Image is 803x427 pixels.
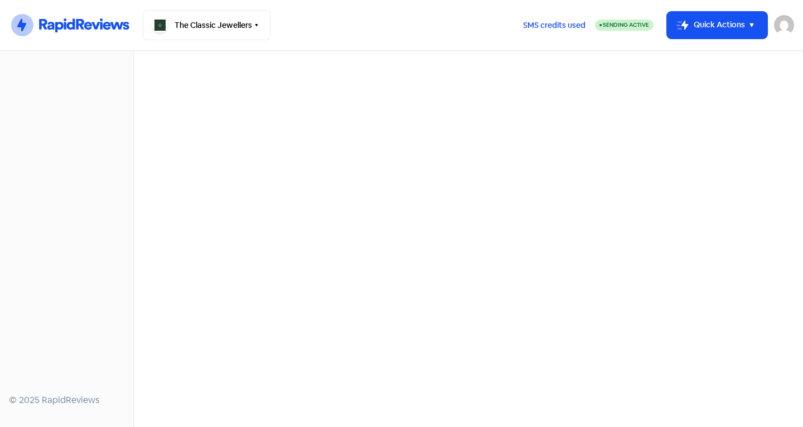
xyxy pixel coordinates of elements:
[523,20,586,31] span: SMS credits used
[9,394,124,407] div: © 2025 RapidReviews
[143,10,270,40] button: The Classic Jewellers
[774,15,794,35] img: User
[603,21,649,28] span: Sending Active
[667,12,767,39] button: Quick Actions
[595,18,654,32] a: Sending Active
[514,18,595,30] a: SMS credits used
